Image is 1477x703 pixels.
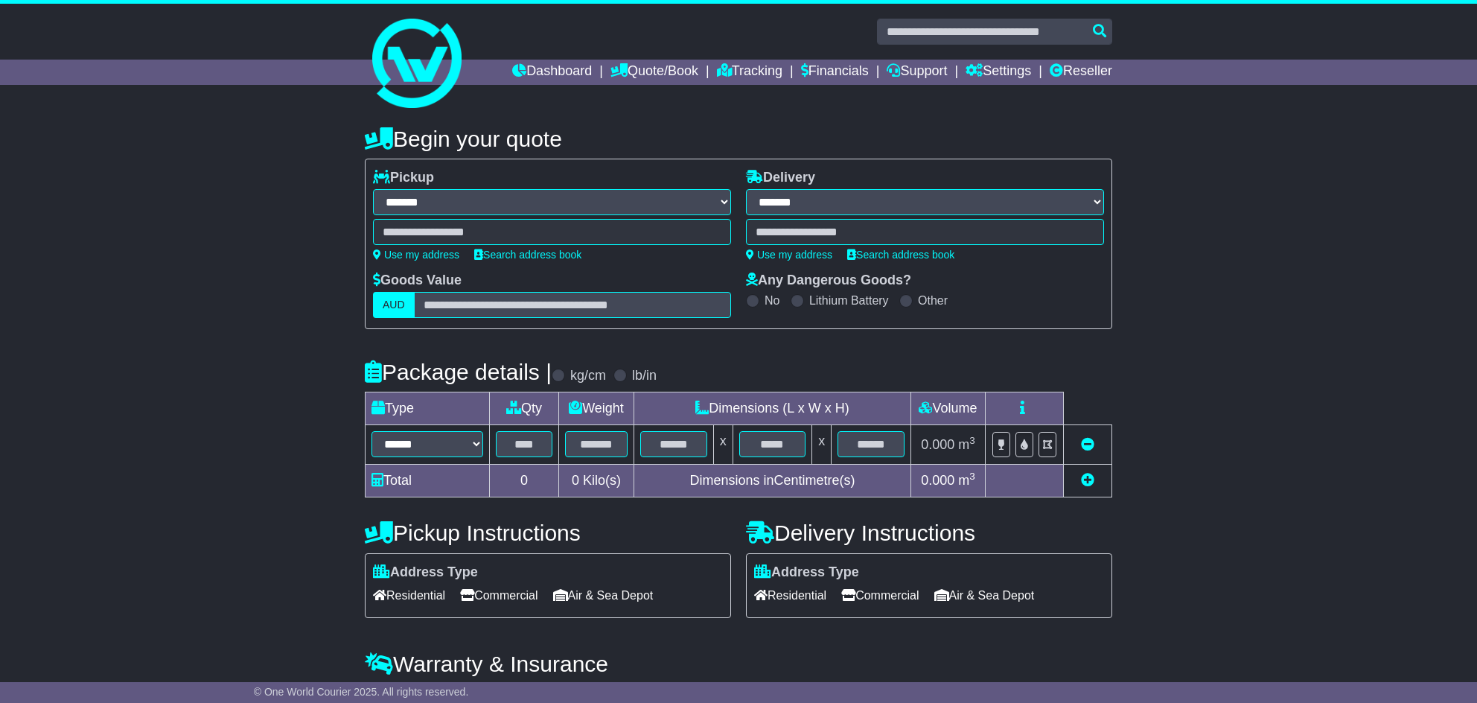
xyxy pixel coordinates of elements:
[910,392,985,425] td: Volume
[460,584,537,607] span: Commercial
[366,392,490,425] td: Type
[809,293,889,308] label: Lithium Battery
[966,60,1031,85] a: Settings
[812,425,832,464] td: x
[553,584,654,607] span: Air & Sea Depot
[373,170,434,186] label: Pickup
[887,60,947,85] a: Support
[365,652,1112,676] h4: Warranty & Insurance
[841,584,919,607] span: Commercial
[746,249,832,261] a: Use my address
[373,584,445,607] span: Residential
[801,60,869,85] a: Financials
[570,368,606,384] label: kg/cm
[373,292,415,318] label: AUD
[366,464,490,497] td: Total
[634,464,910,497] td: Dimensions in Centimetre(s)
[632,368,657,384] label: lb/in
[490,392,559,425] td: Qty
[847,249,954,261] a: Search address book
[365,360,552,384] h4: Package details |
[559,392,634,425] td: Weight
[559,464,634,497] td: Kilo(s)
[969,471,975,482] sup: 3
[958,437,975,452] span: m
[373,249,459,261] a: Use my address
[969,435,975,446] sup: 3
[717,60,782,85] a: Tracking
[746,273,911,289] label: Any Dangerous Goods?
[490,464,559,497] td: 0
[754,564,859,581] label: Address Type
[1081,473,1094,488] a: Add new item
[610,60,698,85] a: Quote/Book
[921,473,954,488] span: 0.000
[765,293,779,308] label: No
[572,473,579,488] span: 0
[373,564,478,581] label: Address Type
[921,437,954,452] span: 0.000
[474,249,581,261] a: Search address book
[713,425,733,464] td: x
[634,392,910,425] td: Dimensions (L x W x H)
[958,473,975,488] span: m
[754,584,826,607] span: Residential
[1050,60,1112,85] a: Reseller
[254,686,469,698] span: © One World Courier 2025. All rights reserved.
[746,521,1112,545] h4: Delivery Instructions
[918,293,948,308] label: Other
[746,170,815,186] label: Delivery
[934,584,1035,607] span: Air & Sea Depot
[512,60,592,85] a: Dashboard
[365,127,1112,151] h4: Begin your quote
[373,273,462,289] label: Goods Value
[365,521,731,545] h4: Pickup Instructions
[1081,437,1094,452] a: Remove this item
